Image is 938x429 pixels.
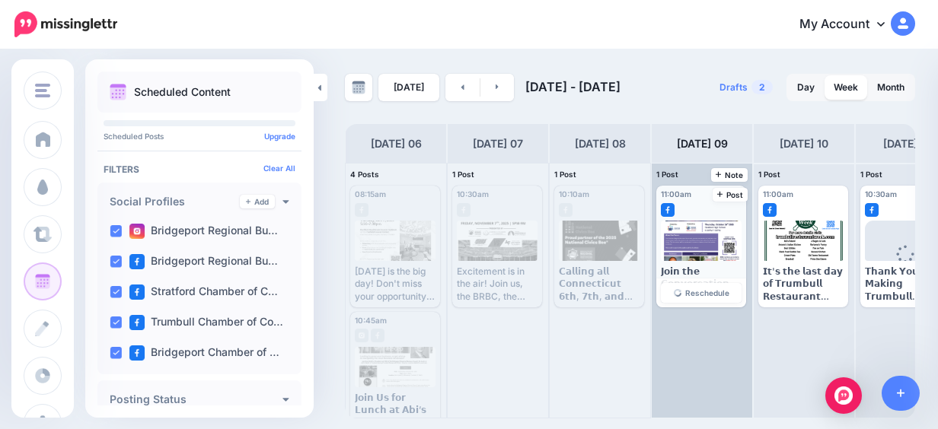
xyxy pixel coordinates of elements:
img: restart-grey.png [674,289,681,297]
h4: [DATE] 10 [780,135,828,153]
span: [DATE] - [DATE] [525,79,621,94]
img: facebook-grey-square.png [371,329,384,342]
span: 1 Post [452,170,474,179]
h4: [DATE] 11 [883,135,930,153]
h4: [DATE] 07 [473,135,523,153]
img: facebook-square.png [129,254,145,269]
span: Reschedule [685,289,729,297]
div: Open Intercom Messenger [825,377,862,414]
img: facebook-square.png [865,203,879,217]
a: Drafts2 [710,74,782,101]
div: [DATE] is the big day! Don't miss your opportunity to attend the Chamber After Hours Event, happe... [355,265,435,303]
span: 1 Post [860,170,882,179]
p: Scheduled Content [134,87,231,97]
h4: [DATE] 08 [575,135,626,153]
span: 2 [751,80,773,94]
h4: Filters [104,164,295,175]
img: instagram-square.png [129,224,145,239]
img: facebook-square.png [661,203,675,217]
span: 4 Posts [350,170,379,179]
span: 10:10am [559,189,589,199]
a: Day [788,75,824,100]
div: Loading [885,245,927,284]
span: 08:15am [355,189,386,199]
a: Add [240,195,275,208]
h4: Social Profiles [110,196,240,207]
img: calendar.png [110,84,126,100]
img: facebook-square.png [763,203,777,217]
a: My Account [784,6,915,43]
span: 10:45am [355,316,387,325]
span: 11:00am [661,189,691,199]
span: 11:00am [763,189,793,199]
img: facebook-grey-square.png [559,203,573,217]
a: Upgrade [264,132,295,141]
label: Bridgeport Regional Bu… [129,224,278,239]
img: facebook-grey-square.png [457,203,471,217]
h4: Posting Status [110,394,282,405]
img: facebook-square.png [129,284,145,300]
div: 𝗝𝗼𝗶𝗻 𝗨𝘀 𝗳𝗼𝗿 𝗟𝘂𝗻𝗰𝗵 𝗮𝘁 𝗔𝗯𝗶’𝘀 𝗙𝗮𝗹𝗮𝗳𝗲𝗹 𝗗𝘂𝗿𝗶𝗻𝗴 𝗧𝗿𝘂𝗺𝗯𝘂𝗹𝗹 𝗥𝗲𝘀𝘁𝗮𝘂𝗿𝗮𝗻𝘁 𝗪𝗲𝗲𝗸! Are you looking to connect wi... [355,392,435,429]
h4: [DATE] 09 [677,135,728,153]
a: Week [825,75,867,100]
span: 10:30am [457,189,489,199]
img: Missinglettr [14,11,117,37]
label: Trumbull Chamber of Co… [129,315,283,330]
label: Bridgeport Chamber of … [129,345,279,361]
span: Drafts [719,83,748,92]
a: Reschedule [661,283,742,303]
img: facebook-grey-square.png [355,203,368,217]
div: 𝗖𝗮𝗹𝗹𝗶𝗻𝗴 𝗮𝗹𝗹 𝗖𝗼𝗻𝗻𝗲𝗰𝘁𝗶𝗰𝘂𝘁 𝟲𝘁𝗵, 𝟳𝘁𝗵, 𝗮𝗻𝗱 𝟴𝘁𝗵 𝗴𝗿𝗮𝗱𝗲𝗿𝘀! We're excited to announce the opening of the 𝟮... [559,265,640,303]
label: Stratford Chamber of C… [129,284,278,300]
img: menu.png [35,84,50,97]
div: Excitement is in the air! Join us, the BRBC, the Fairfield Chamber, and the Greater Norwalk Chamb... [457,265,538,303]
a: Post [713,188,748,202]
h4: [DATE] 06 [371,135,422,153]
span: Note [716,171,744,179]
img: facebook-square.png [129,345,145,361]
p: Scheduled Posts [104,132,295,140]
span: 10:30am [865,189,897,199]
img: facebook-square.png [129,315,145,330]
span: 1 Post [554,170,576,179]
span: Post [717,191,744,199]
a: [DATE] [378,74,439,101]
div: 𝗝𝗼𝗶𝗻 𝘁𝗵𝗲 𝗖𝗼𝗻𝘃𝗲𝗿𝘀𝗮𝘁𝗶𝗼𝗻 𝗮𝘁 𝘁𝗵𝗲 𝗦𝘁𝗿𝗮𝘁𝗳𝗼𝗿𝗱 𝗠𝗮𝘆𝗼𝗿𝗮𝗹 𝗕𝘂𝘀𝗶𝗻𝗲𝘀𝘀 𝗙𝗼𝗿𝘂𝗺! 𝗗𝗮𝘁𝗲: [DATE] 𝗧𝗶𝗺𝗲: 5:30 PM – 7:30 ... [661,265,742,303]
a: Month [868,75,914,100]
span: 1 Post [758,170,780,179]
span: 1 Post [656,170,678,179]
img: instagram-grey-square.png [355,329,368,342]
img: calendar-grey-darker.png [352,81,365,94]
div: 𝗜𝘁'𝘀 𝘁𝗵𝗲 𝗹𝗮𝘀𝘁 𝗱𝗮𝘆 𝗼𝗳 𝗧𝗿𝘂𝗺𝗯𝘂𝗹𝗹 𝗥𝗲𝘀𝘁𝗮𝘂𝗿𝗮𝗻𝘁 𝗪𝗲𝗲𝗸! Don't miss out on the chance to enjoy exclusive de... [763,265,844,303]
label: Bridgeport Regional Bu… [129,254,278,269]
a: Note [711,168,748,182]
a: Clear All [263,164,295,173]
